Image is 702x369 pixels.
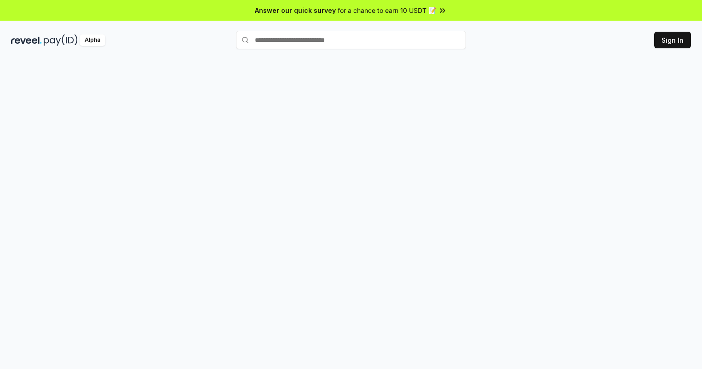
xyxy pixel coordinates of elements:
button: Sign In [654,32,691,48]
span: Answer our quick survey [255,6,336,15]
img: reveel_dark [11,34,42,46]
div: Alpha [80,34,105,46]
span: for a chance to earn 10 USDT 📝 [338,6,436,15]
img: pay_id [44,34,78,46]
